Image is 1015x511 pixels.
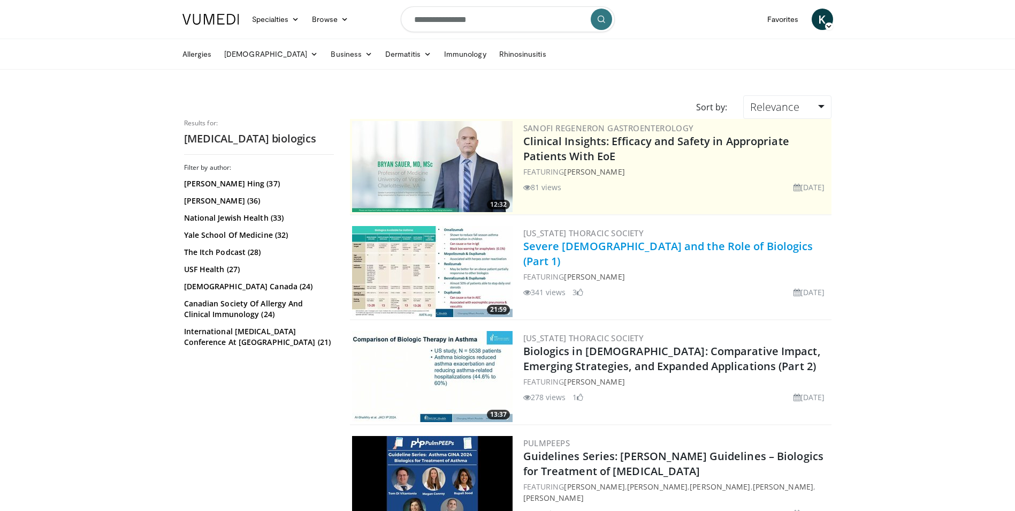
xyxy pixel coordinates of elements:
[352,121,513,212] img: bf9ce42c-6823-4735-9d6f-bc9dbebbcf2c.png.300x170_q85_crop-smart_upscale.jpg
[487,305,510,314] span: 21:59
[523,166,829,177] div: FEATURING
[793,182,825,193] li: [DATE]
[176,43,218,65] a: Allergies
[523,376,829,387] div: FEATURING
[523,344,820,373] a: Biologics in [DEMOGRAPHIC_DATA]: Comparative Impact, Emerging Strategies, and Expanded Applicatio...
[352,226,513,317] a: 21:59
[352,226,513,317] img: 4cddce30-751f-48dc-9a24-d8bb839d0a21.300x170_q85_crop-smart_upscale.jpg
[184,178,331,189] a: [PERSON_NAME] Hing (37)
[523,123,694,133] a: Sanofi Regeneron Gastroenterology
[761,9,805,30] a: Favorites
[627,482,688,492] a: [PERSON_NAME]
[793,287,825,298] li: [DATE]
[184,281,331,292] a: [DEMOGRAPHIC_DATA] Canada (24)
[487,410,510,419] span: 13:37
[523,481,829,504] div: FEATURING , , , ,
[246,9,306,30] a: Specialties
[564,167,624,177] a: [PERSON_NAME]
[743,95,831,119] a: Relevance
[306,9,355,30] a: Browse
[401,6,615,32] input: Search topics, interventions
[564,377,624,387] a: [PERSON_NAME]
[324,43,379,65] a: Business
[523,392,566,403] li: 278 views
[184,196,331,206] a: [PERSON_NAME] (36)
[812,9,833,30] a: K
[184,213,331,223] a: National Jewish Health (33)
[487,200,510,209] span: 12:32
[523,228,644,238] a: [US_STATE] Thoracic Society
[523,333,644,343] a: [US_STATE] Thoracic Society
[750,100,799,114] span: Relevance
[218,43,324,65] a: [DEMOGRAPHIC_DATA]
[523,287,566,298] li: 341 views
[793,392,825,403] li: [DATE]
[182,14,239,25] img: VuMedi Logo
[184,264,331,275] a: USF Health (27)
[352,331,513,422] a: 13:37
[352,331,513,422] img: 7d18ef9a-e500-4d88-805c-3d39381f768a.300x170_q85_crop-smart_upscale.jpg
[523,271,829,282] div: FEATURING
[564,272,624,282] a: [PERSON_NAME]
[184,298,331,320] a: Canadian Society Of Allergy And Clinical Immunology (24)
[690,482,750,492] a: [PERSON_NAME]
[379,43,438,65] a: Dermatitis
[564,482,624,492] a: [PERSON_NAME]
[688,95,735,119] div: Sort by:
[184,247,331,258] a: The Itch Podcast (28)
[523,449,824,478] a: Guidelines Series: [PERSON_NAME] Guidelines – Biologics for Treatment of [MEDICAL_DATA]
[184,119,334,127] p: Results for:
[184,326,331,348] a: International [MEDICAL_DATA] Conference At [GEOGRAPHIC_DATA] (21)
[493,43,553,65] a: Rhinosinusitis
[523,134,789,163] a: Clinical Insights: Efficacy and Safety in Appropriate Patients With EoE
[573,392,583,403] li: 1
[523,239,813,268] a: Severe [DEMOGRAPHIC_DATA] and the Role of Biologics (Part 1)
[523,182,562,193] li: 81 views
[523,493,584,503] a: [PERSON_NAME]
[184,163,334,172] h3: Filter by author:
[352,121,513,212] a: 12:32
[184,132,334,146] h2: [MEDICAL_DATA] biologics
[438,43,493,65] a: Immunology
[753,482,813,492] a: [PERSON_NAME]
[573,287,583,298] li: 3
[523,438,570,448] a: PulmPEEPs
[184,230,331,241] a: Yale School Of Medicine (32)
